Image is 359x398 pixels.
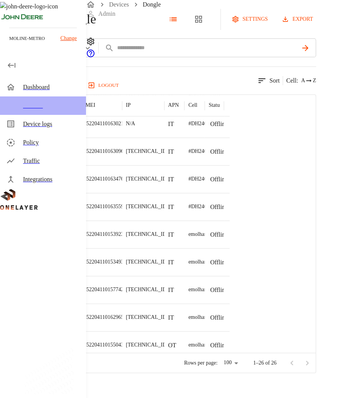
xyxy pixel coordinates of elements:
[126,120,135,128] p: N/A
[210,202,228,212] p: Offline
[184,359,217,367] p: Rows per page:
[188,121,258,126] span: #DH240725731::NOKIA::ASIB
[210,147,228,156] p: Offline
[84,175,124,183] p: 352204110163476
[188,259,261,265] span: emolhar-vbldg-cb-us-eNB493830
[86,79,122,91] button: logout
[126,101,131,109] p: IP
[168,202,174,212] p: IT
[84,148,124,155] p: 352204110163096
[126,313,168,321] p: [TECHNICAL_ID]
[126,286,168,294] p: [TECHNICAL_ID]
[86,53,95,59] a: onelayer-support
[84,203,124,211] p: 352204110163559
[126,148,168,155] p: [TECHNICAL_ID]
[126,231,168,238] p: [TECHNICAL_ID]
[188,148,258,154] span: #DH240725733::NOKIA::ASIB
[188,287,261,292] span: emolhar-vbldg-cb-us-eNB493830
[168,119,174,129] p: IT
[168,175,174,184] p: IT
[84,120,124,128] p: 352204110163021
[126,341,168,349] p: [TECHNICAL_ID]
[168,285,174,295] p: IT
[84,101,95,109] p: IMEI
[168,313,174,322] p: IT
[188,258,331,266] div: emolhar-vbldg-cb-us-eNB493830 #DH240725611::NOKIA::ASIB
[210,258,228,267] p: Offline
[126,175,168,183] p: [TECHNICAL_ID]
[210,341,228,350] p: Offline
[188,231,261,237] span: emolhar-vbldg-cb-us-eNB493830
[84,231,124,238] p: 352204110153923
[188,342,261,348] span: emolhar-vbldg-cb-us-eNB493830
[86,53,95,59] span: Support Portal
[188,101,197,109] p: Cell
[208,101,222,109] p: Status
[168,341,176,350] p: OT
[210,230,228,239] p: Offline
[86,79,359,91] a: logout
[168,230,174,239] p: IT
[84,258,124,266] p: 352204110153493
[210,119,228,129] p: Offline
[168,147,174,156] p: IT
[210,285,228,295] p: Offline
[188,286,331,294] div: emolhar-vbldg-cb-us-eNB493830 #DH240725611::NOKIA::ASIB
[188,341,331,349] div: emolhar-vbldg-cb-us-eNB493830 #DH240725611::NOKIA::ASIB
[126,258,168,266] p: [TECHNICAL_ID]
[188,313,331,321] div: emolhar-vbldg-cb-us-eNB493830 #DH240725611::NOKIA::ASIB
[168,101,179,109] p: APN
[188,231,331,238] div: emolhar-vbldg-cb-us-eNB493830 #DH240725611::NOKIA::ASIB
[109,1,129,8] a: Devices
[84,313,124,321] p: 352204110162965
[168,258,174,267] p: IT
[98,9,115,18] p: Admin
[210,313,228,322] p: Offline
[188,176,258,182] span: #DH240725733::NOKIA::ASIB
[188,314,261,320] span: emolhar-vbldg-cb-us-eNB493830
[84,286,124,294] p: 352204110157742
[253,359,276,367] p: 1–26 of 26
[84,341,124,349] p: 352204110155043
[210,175,228,184] p: Offline
[188,204,258,209] span: #DH240725733::NOKIA::ASIB
[220,357,241,368] div: 100
[126,203,168,211] p: [TECHNICAL_ID]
